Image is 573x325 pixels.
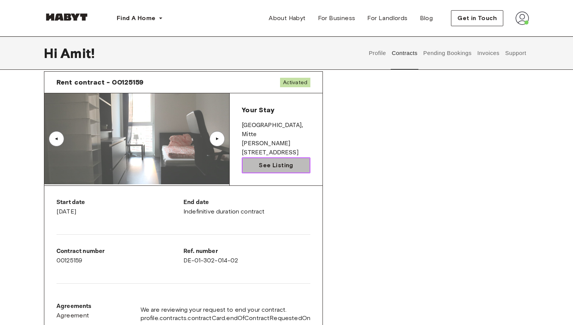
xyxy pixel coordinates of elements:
[56,311,89,320] span: Agreement
[44,13,89,21] img: Habyt
[420,14,433,23] span: Blog
[391,36,418,70] button: Contracts
[242,106,274,114] span: Your Stay
[44,93,229,184] img: Image of the room
[56,78,144,87] span: Rent contract - 00125159
[141,306,310,314] span: We are reviewing your request to end your contract.
[242,157,310,173] a: See Listing
[141,314,310,322] span: profile.contracts.contractCard.endOfContractRequestedOn
[318,14,355,23] span: For Business
[366,36,529,70] div: user profile tabs
[213,137,221,141] div: ▲
[414,11,439,26] a: Blog
[111,11,169,26] button: Find A Home
[56,247,183,256] p: Contract number
[515,11,529,25] img: avatar
[422,36,473,70] button: Pending Bookings
[117,14,155,23] span: Find A Home
[242,121,310,139] p: [GEOGRAPHIC_DATA] , Mitte
[476,36,500,70] button: Invoices
[451,10,503,26] button: Get in Touch
[56,198,183,207] p: Start date
[60,45,95,61] span: Amit !
[280,78,310,87] span: Activated
[259,161,293,170] span: See Listing
[367,14,407,23] span: For Landlords
[183,198,310,207] p: End date
[183,247,310,265] div: DE-01-302-014-02
[269,14,305,23] span: About Habyt
[183,247,310,256] p: Ref. number
[457,14,497,23] span: Get in Touch
[263,11,312,26] a: About Habyt
[53,137,60,141] div: ▲
[504,36,527,70] button: Support
[56,311,92,320] a: Agreement
[312,11,362,26] a: For Business
[361,11,413,26] a: For Landlords
[56,302,92,311] p: Agreements
[56,247,183,265] div: 00125159
[56,198,183,216] div: [DATE]
[183,198,310,216] div: Indefinitive duration contract
[368,36,387,70] button: Profile
[44,45,60,61] span: Hi
[242,139,310,157] p: [PERSON_NAME][STREET_ADDRESS]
